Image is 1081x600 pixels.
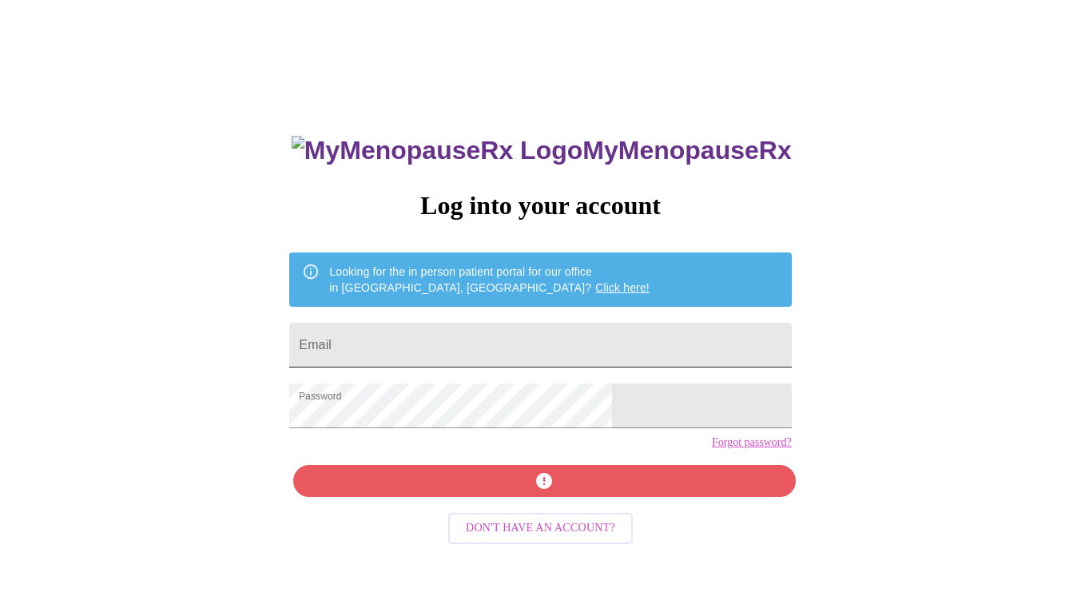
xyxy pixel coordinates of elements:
h3: MyMenopauseRx [292,136,792,165]
a: Click here! [595,281,650,294]
a: Forgot password? [712,436,792,449]
h3: Log into your account [289,191,791,221]
span: Don't have an account? [466,519,615,538]
a: Don't have an account? [444,520,637,534]
div: Looking for the in person patient portal for our office in [GEOGRAPHIC_DATA], [GEOGRAPHIC_DATA]? [329,257,650,302]
button: Don't have an account? [448,513,633,544]
img: MyMenopauseRx Logo [292,136,582,165]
